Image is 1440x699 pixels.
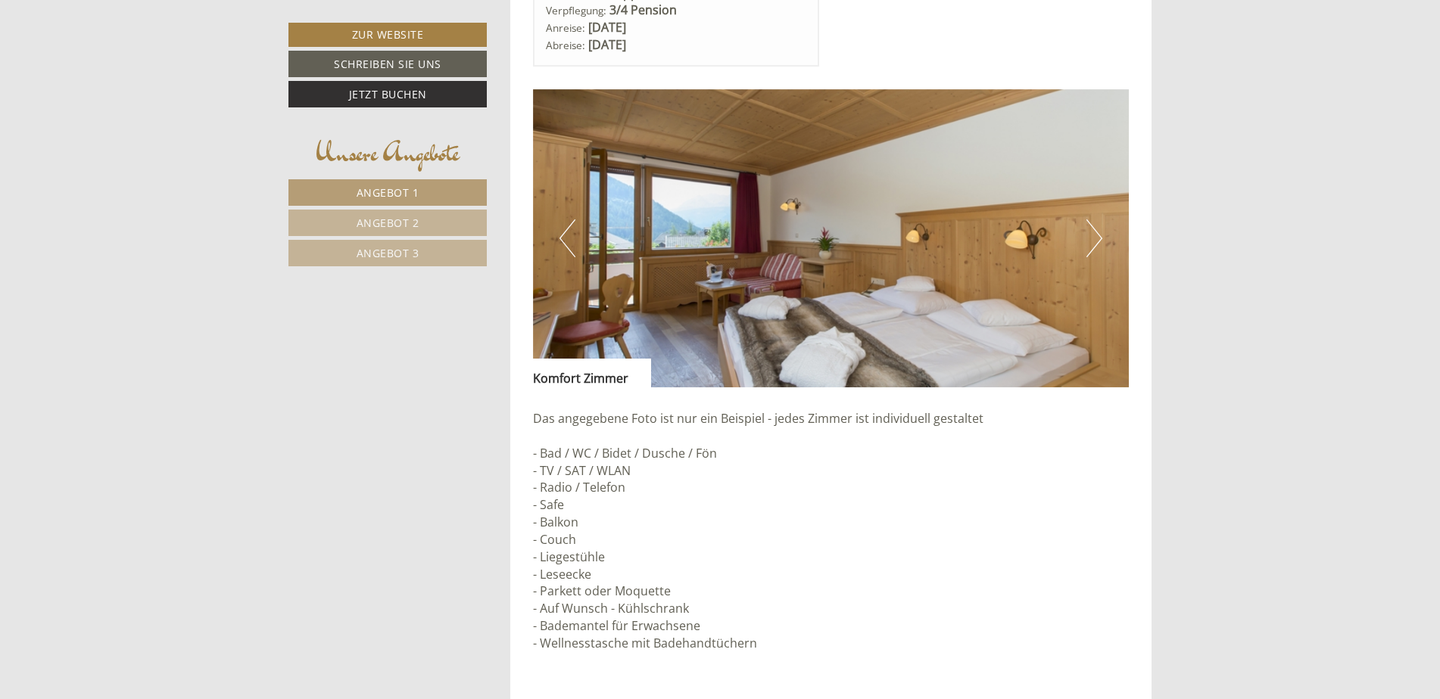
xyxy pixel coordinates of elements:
div: [GEOGRAPHIC_DATA] [23,44,253,56]
button: Senden [505,399,597,425]
div: Guten Tag, wie können wir Ihnen helfen? [11,41,260,87]
a: Schreiben Sie uns [288,51,487,77]
div: Unsere Angebote [288,134,487,172]
a: Jetzt buchen [288,81,487,107]
div: Komfort Zimmer [533,359,651,387]
span: Angebot 3 [357,246,419,260]
b: 3/4 Pension [609,2,677,18]
img: image [533,89,1130,387]
b: [DATE] [588,19,626,36]
small: Verpflegung: [546,3,606,17]
a: Zur Website [288,23,487,47]
small: Anreise: [546,20,585,35]
button: Previous [559,219,575,257]
small: Abreise: [546,38,585,52]
div: [DATE] [270,11,326,37]
span: Angebot 2 [357,216,419,230]
small: 18:10 [23,73,253,84]
b: [DATE] [588,36,626,53]
p: Das angegebene Foto ist nur ein Beispiel - jedes Zimmer ist individuell gestaltet - Bad / WC / Bi... [533,410,1130,652]
button: Next [1086,219,1102,257]
span: Angebot 1 [357,185,419,200]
